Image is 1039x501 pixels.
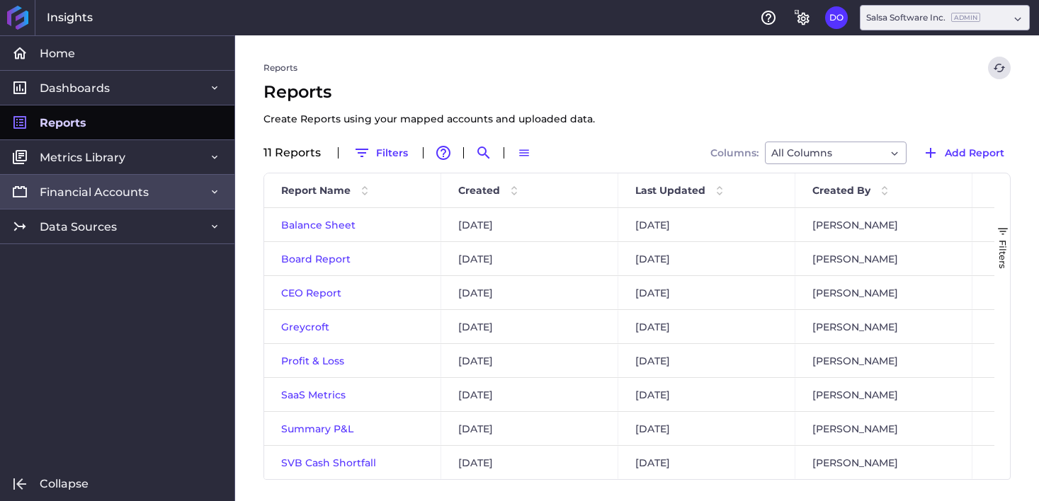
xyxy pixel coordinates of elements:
[989,417,1012,440] button: User Menu
[989,282,1012,304] button: User Menu
[264,446,1029,480] div: Press SPACE to select this row.
[441,310,618,343] div: [DATE]
[263,147,329,159] div: 11 Report s
[441,208,618,241] div: [DATE]
[263,62,297,74] a: Reports
[989,384,1012,406] button: User Menu
[795,310,972,343] div: [PERSON_NAME]
[441,344,618,377] div: [DATE]
[264,208,1029,242] div: Press SPACE to select this row.
[812,184,870,197] span: Created By
[281,321,329,333] a: Greycroft
[989,316,1012,338] button: User Menu
[825,6,848,29] button: User Menu
[618,276,795,309] div: [DATE]
[347,142,414,164] button: Filters
[710,148,759,158] span: Columns:
[795,208,972,241] div: [PERSON_NAME]
[771,144,832,161] span: All Columns
[795,446,972,479] div: [PERSON_NAME]
[281,422,353,435] a: Summary P&L
[757,6,780,29] button: Help
[916,142,1011,164] button: Add Report
[40,81,110,96] span: Dashboards
[795,412,972,445] div: [PERSON_NAME]
[40,150,125,165] span: Metrics Library
[441,378,618,411] div: [DATE]
[866,11,980,24] div: Salsa Software Inc.
[264,276,1029,310] div: Press SPACE to select this row.
[281,355,344,367] a: Profit & Loss
[618,344,795,377] div: [DATE]
[765,142,907,164] div: Dropdown select
[281,456,376,469] a: SVB Cash Shortfall
[988,57,1011,79] button: Refresh
[441,446,618,479] div: [DATE]
[618,412,795,445] div: [DATE]
[40,219,117,234] span: Data Sources
[281,388,346,401] a: SaaS Metrics
[441,412,618,445] div: [DATE]
[989,451,1012,474] button: User Menu
[281,287,341,299] a: CEO Report
[989,350,1012,372] button: User Menu
[263,110,595,127] p: Create Reports using your mapped accounts and uploaded data.
[989,214,1012,236] button: User Menu
[989,248,1012,270] button: User Menu
[635,184,705,197] span: Last Updated
[264,378,1029,412] div: Press SPACE to select this row.
[281,253,351,265] a: Board Report
[40,185,149,200] span: Financial Accounts
[40,115,86,130] span: Reports
[281,184,351,197] span: Report Name
[40,46,75,61] span: Home
[945,145,1004,161] span: Add Report
[40,476,89,491] span: Collapse
[791,6,814,29] button: General Settings
[795,242,972,275] div: [PERSON_NAME]
[997,240,1009,269] span: Filters
[951,13,980,22] ins: Admin
[618,378,795,411] div: [DATE]
[264,242,1029,276] div: Press SPACE to select this row.
[795,276,972,309] div: [PERSON_NAME]
[618,242,795,275] div: [DATE]
[795,344,972,377] div: [PERSON_NAME]
[618,310,795,343] div: [DATE]
[860,5,1030,30] div: Dropdown select
[795,378,972,411] div: [PERSON_NAME]
[618,208,795,241] div: [DATE]
[264,344,1029,378] div: Press SPACE to select this row.
[618,446,795,479] div: [DATE]
[458,184,500,197] span: Created
[264,412,1029,446] div: Press SPACE to select this row.
[441,242,618,275] div: [DATE]
[441,276,618,309] div: [DATE]
[281,219,356,231] a: Balance Sheet
[263,79,595,127] span: Reports
[472,142,495,164] button: Search by
[264,310,1029,344] div: Press SPACE to select this row.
